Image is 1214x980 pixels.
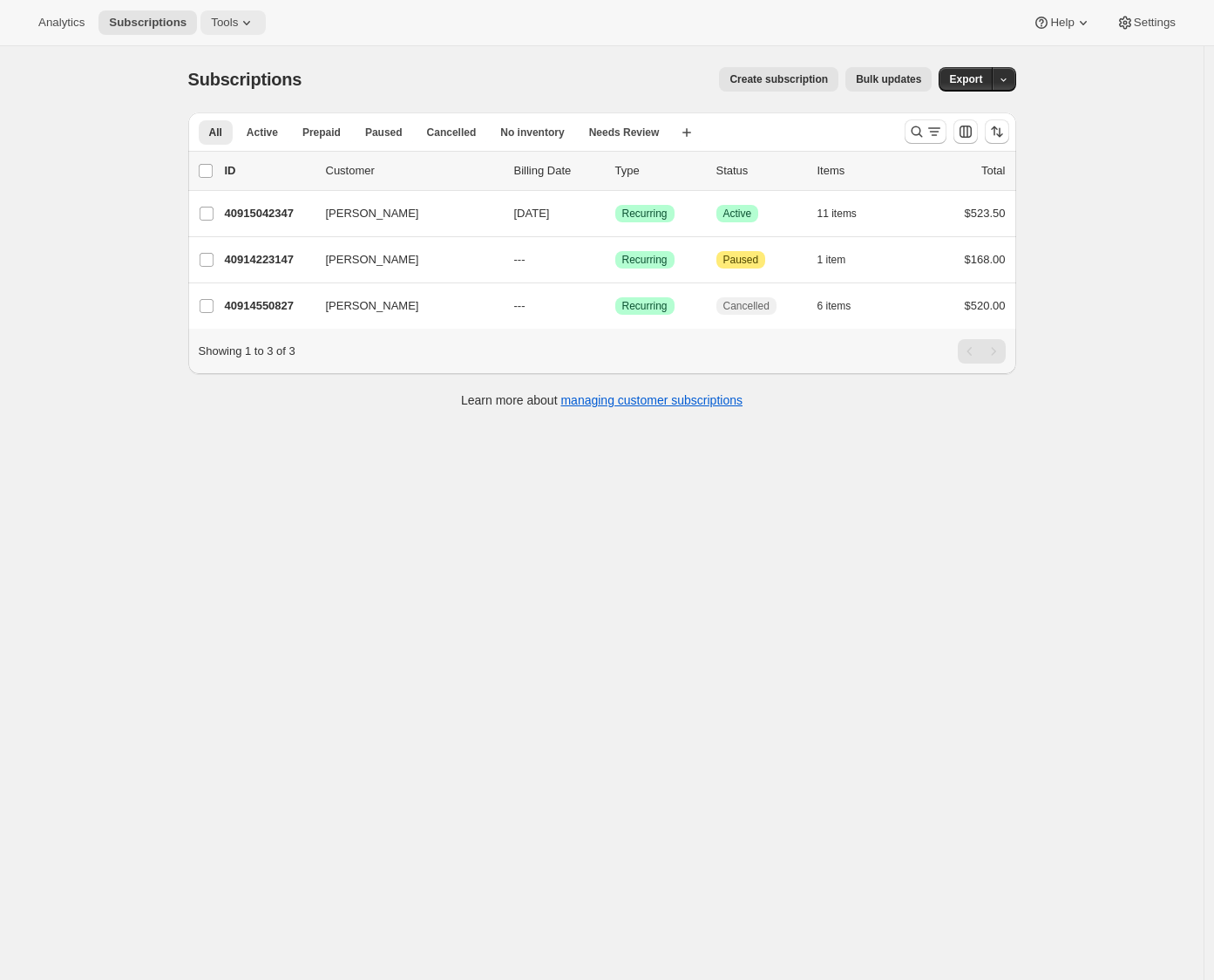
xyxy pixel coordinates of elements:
[209,126,222,140] span: All
[188,70,302,89] span: Subscriptions
[723,207,752,221] span: Active
[500,126,564,140] span: No inventory
[109,16,187,30] span: Subscriptions
[817,201,876,226] button: 11 items
[965,207,1006,220] span: $523.50
[1134,16,1176,30] span: Settings
[514,253,526,266] span: ---
[514,162,601,180] p: Billing Date
[1022,10,1102,35] button: Help
[856,72,921,86] span: Bulk updates
[615,162,702,180] div: Type
[365,126,403,140] span: Paused
[326,205,419,222] span: [PERSON_NAME]
[38,16,85,30] span: Analytics
[817,207,857,221] span: 11 items
[965,299,1006,312] span: $520.00
[199,343,295,360] p: Showing 1 to 3 of 3
[225,251,312,269] p: 40914223147
[622,253,668,267] span: Recurring
[28,10,95,35] button: Analytics
[622,299,668,313] span: Recurring
[845,67,932,92] button: Bulk updates
[461,391,743,409] p: Learn more about
[200,10,266,35] button: Tools
[817,162,905,180] div: Items
[225,162,312,180] p: ID
[673,120,701,145] button: Create new view
[315,246,490,274] button: [PERSON_NAME]
[514,207,550,220] span: [DATE]
[247,126,278,140] span: Active
[958,339,1006,364] nav: Pagination
[953,119,978,144] button: Customize table column order and visibility
[225,294,1006,318] div: 40914550827[PERSON_NAME]---SuccessRecurringCancelled6 items$520.00
[817,299,851,313] span: 6 items
[949,72,982,86] span: Export
[939,67,993,92] button: Export
[315,292,490,320] button: [PERSON_NAME]
[981,162,1005,180] p: Total
[225,162,1006,180] div: IDCustomerBilling DateTypeStatusItemsTotal
[326,251,419,269] span: [PERSON_NAME]
[560,393,743,407] a: managing customer subscriptions
[225,248,1006,272] div: 40914223147[PERSON_NAME]---SuccessRecurringAttentionPaused1 item$168.00
[225,297,312,315] p: 40914550827
[1050,16,1074,30] span: Help
[98,10,197,35] button: Subscriptions
[225,205,312,222] p: 40915042347
[225,201,1006,226] div: 40915042347[PERSON_NAME][DATE]SuccessRecurringSuccessActive11 items$523.50
[905,119,946,144] button: Search and filter results
[817,248,865,272] button: 1 item
[211,16,238,30] span: Tools
[1106,10,1186,35] button: Settings
[589,126,660,140] span: Needs Review
[965,253,1006,266] span: $168.00
[622,207,668,221] span: Recurring
[723,299,770,313] span: Cancelled
[326,297,419,315] span: [PERSON_NAME]
[326,162,500,180] p: Customer
[427,126,477,140] span: Cancelled
[719,67,838,92] button: Create subscription
[723,253,759,267] span: Paused
[985,119,1009,144] button: Sort the results
[729,72,828,86] span: Create subscription
[514,299,526,312] span: ---
[302,126,341,140] span: Prepaid
[817,294,871,318] button: 6 items
[817,253,846,267] span: 1 item
[315,200,490,228] button: [PERSON_NAME]
[716,162,804,180] p: Status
